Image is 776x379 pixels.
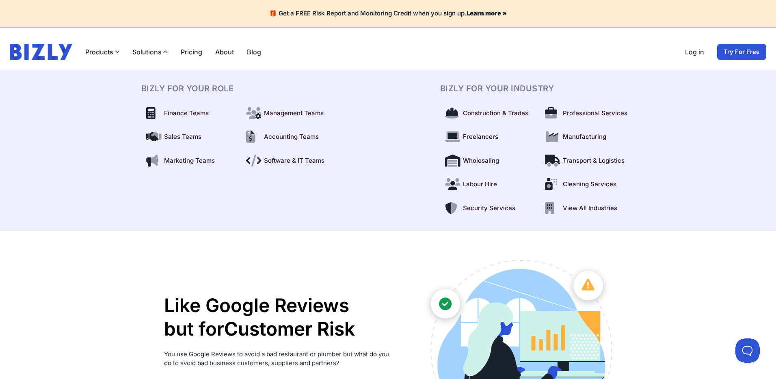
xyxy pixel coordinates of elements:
h3: BIZLY For Your Role [141,83,336,94]
span: Software & IT Teams [264,156,324,166]
button: Products [85,47,119,57]
a: Finance Teams [141,104,236,123]
h3: BIZLY For Your Industry [440,83,635,94]
a: Security Services [440,199,535,218]
a: Freelancers [440,127,535,146]
a: Learn more » [467,9,507,17]
a: Software & IT Teams [241,151,336,170]
p: You use Google Reviews to avoid a bad restaurant or plumber but what do you do to avoid bad busin... [164,350,398,368]
span: Marketing Teams [164,156,215,166]
li: Supplier Risk [224,340,355,364]
button: Solutions [132,47,168,57]
span: Transport & Logistics [563,156,625,166]
iframe: Toggle Customer Support [735,338,760,363]
a: View All Industries [540,199,635,218]
span: Manufacturing [563,132,606,142]
a: Manufacturing [540,127,635,146]
span: Management Teams [264,109,324,118]
span: Security Services [463,204,515,213]
a: Transport & Logistics [540,151,635,170]
h1: Like Google Reviews but for [164,294,398,340]
a: Management Teams [241,104,336,123]
a: Try For Free [717,44,766,60]
a: Wholesaling [440,151,535,170]
h4: 🎁 Get a FREE Risk Report and Monitoring Credit when you sign up. [10,10,766,17]
span: Freelancers [463,132,498,142]
a: Log in [685,47,704,57]
a: Pricing [181,47,202,57]
a: Accounting Teams [241,127,336,146]
a: Professional Services [540,104,635,123]
span: Construction & Trades [463,109,528,118]
li: Customer Risk [224,317,355,341]
span: Sales Teams [164,132,201,142]
span: Cleaning Services [563,180,616,189]
span: View All Industries [563,204,617,213]
span: Labour Hire [463,180,497,189]
a: Labour Hire [440,175,535,194]
a: Marketing Teams [141,151,236,170]
span: Finance Teams [164,109,209,118]
a: Blog [247,47,261,57]
a: Cleaning Services [540,175,635,194]
a: Sales Teams [141,127,236,146]
a: About [215,47,234,57]
span: Wholesaling [463,156,499,166]
a: Construction & Trades [440,104,535,123]
span: Accounting Teams [264,132,319,142]
span: Professional Services [563,109,627,118]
